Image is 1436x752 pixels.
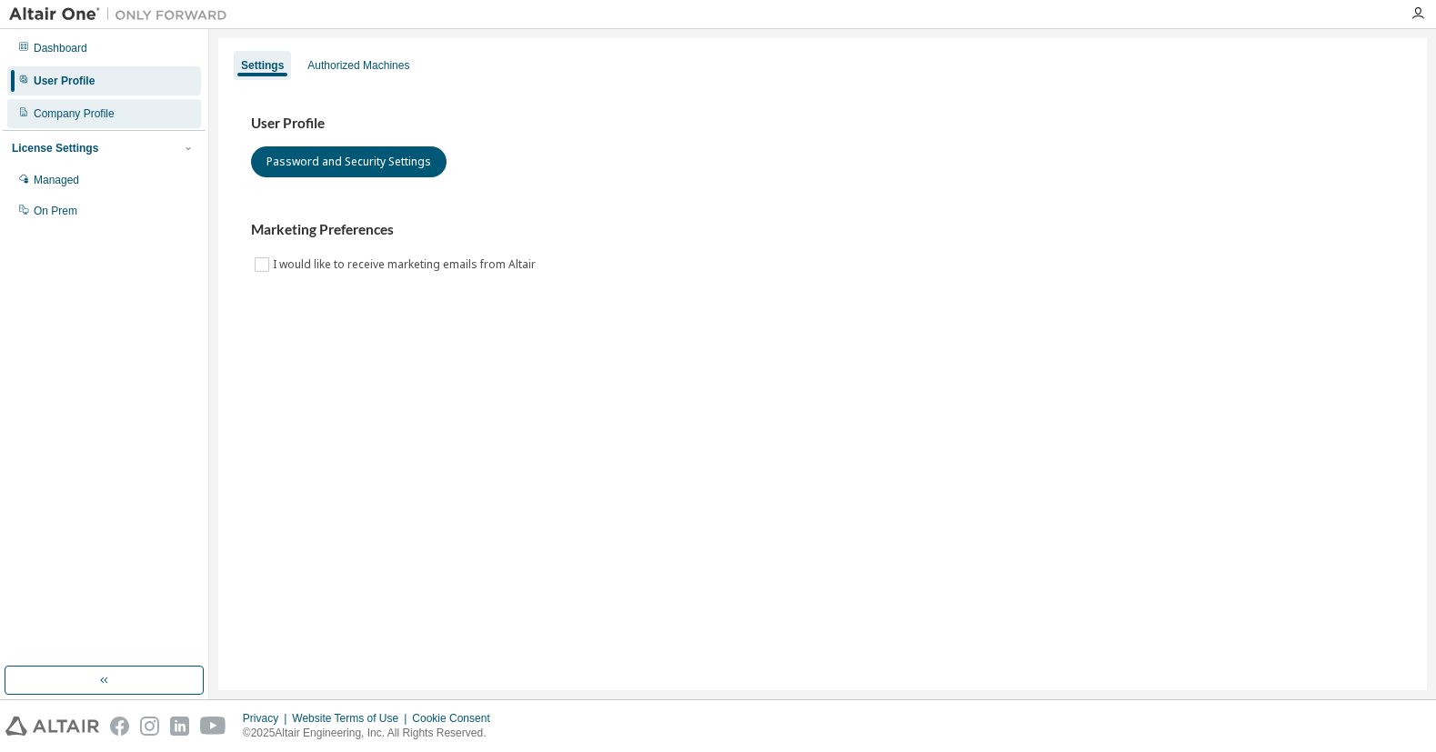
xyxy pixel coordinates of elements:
[5,717,99,736] img: altair_logo.svg
[34,74,95,88] div: User Profile
[200,717,226,736] img: youtube.svg
[170,717,189,736] img: linkedin.svg
[243,726,501,741] p: © 2025 Altair Engineering, Inc. All Rights Reserved.
[292,711,412,726] div: Website Terms of Use
[243,711,292,726] div: Privacy
[12,141,98,155] div: License Settings
[251,115,1394,133] h3: User Profile
[273,254,539,276] label: I would like to receive marketing emails from Altair
[251,146,447,177] button: Password and Security Settings
[9,5,236,24] img: Altair One
[34,106,115,121] div: Company Profile
[241,58,284,73] div: Settings
[307,58,409,73] div: Authorized Machines
[34,204,77,218] div: On Prem
[110,717,129,736] img: facebook.svg
[412,711,500,726] div: Cookie Consent
[251,221,1394,239] h3: Marketing Preferences
[34,41,87,55] div: Dashboard
[140,717,159,736] img: instagram.svg
[34,173,79,187] div: Managed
